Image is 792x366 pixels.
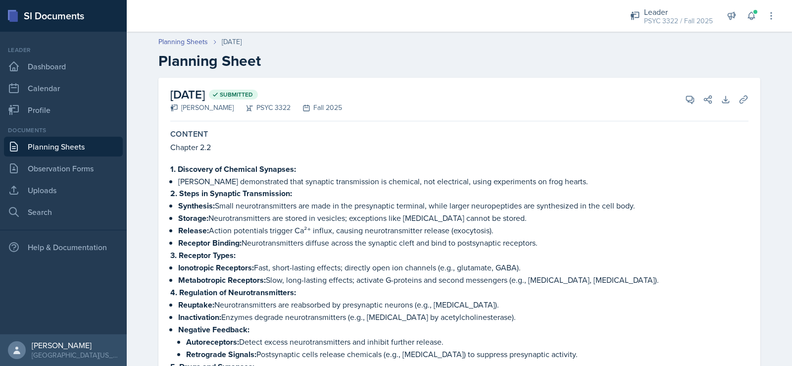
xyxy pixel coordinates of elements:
[178,312,221,323] strong: Inactivation:
[178,175,748,187] p: [PERSON_NAME] demonstrated that synaptic transmission is chemical, not electrical, using experime...
[186,336,239,348] strong: Autoreceptors:
[178,311,748,323] p: Enzymes degrade neurotransmitters (e.g., [MEDICAL_DATA] by acetylcholinesterase).
[234,103,291,113] div: PSYC 3322
[178,324,249,335] strong: Negative Feedback:
[170,129,208,139] label: Content
[170,141,748,153] p: Chapter 2.2
[4,137,123,157] a: Planning Sheets
[170,103,234,113] div: [PERSON_NAME]
[158,37,208,47] a: Planning Sheets
[178,274,748,286] p: Slow, long-lasting effects; activate G-proteins and second messengers (e.g., [MEDICAL_DATA], [MED...
[4,56,123,76] a: Dashboard
[178,225,209,236] strong: Release:
[644,6,713,18] div: Leader
[186,349,256,360] strong: Retrograde Signals:
[4,126,123,135] div: Documents
[178,299,214,311] strong: Reuptake:
[170,188,292,199] strong: 2. Steps in Synaptic Transmission:
[4,237,123,257] div: Help & Documentation
[178,200,215,211] strong: Synthesis:
[178,212,208,224] strong: Storage:
[178,237,748,249] p: Neurotransmitters diffuse across the synaptic cleft and bind to postsynaptic receptors.
[158,52,760,70] h2: Planning Sheet
[4,158,123,178] a: Observation Forms
[4,78,123,98] a: Calendar
[644,16,713,26] div: PSYC 3322 / Fall 2025
[170,163,296,175] strong: 1. Discovery of Chemical Synapses:
[178,212,748,224] p: Neurotransmitters are stored in vesicles; exceptions like [MEDICAL_DATA] cannot be stored.
[32,340,119,350] div: [PERSON_NAME]
[291,103,342,113] div: Fall 2025
[4,180,123,200] a: Uploads
[178,262,254,273] strong: Ionotropic Receptors:
[186,348,748,361] p: Postsynaptic cells release chemicals (e.g., [MEDICAL_DATA]) to suppress presynaptic activity.
[178,237,242,249] strong: Receptor Binding:
[4,202,123,222] a: Search
[178,200,748,212] p: Small neurotransmitters are made in the presynaptic terminal, while larger neuropeptides are synt...
[178,274,266,286] strong: Metabotropic Receptors:
[186,336,748,348] p: Detect excess neurotransmitters and inhibit further release.
[220,91,253,99] span: Submitted
[222,37,242,47] div: [DATE]
[178,261,748,274] p: Fast, short-lasting effects; directly open ion channels (e.g., glutamate, GABA).
[178,299,748,311] p: Neurotransmitters are reabsorbed by presynaptic neurons (e.g., [MEDICAL_DATA]).
[170,287,296,298] strong: 4. Regulation of Neurotransmitters:
[178,224,748,237] p: Action potentials trigger Ca²⁺ influx, causing neurotransmitter release (exocytosis).
[4,100,123,120] a: Profile
[4,46,123,54] div: Leader
[32,350,119,360] div: [GEOGRAPHIC_DATA][US_STATE]
[170,250,236,261] strong: 3. Receptor Types:
[170,86,342,104] h2: [DATE]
